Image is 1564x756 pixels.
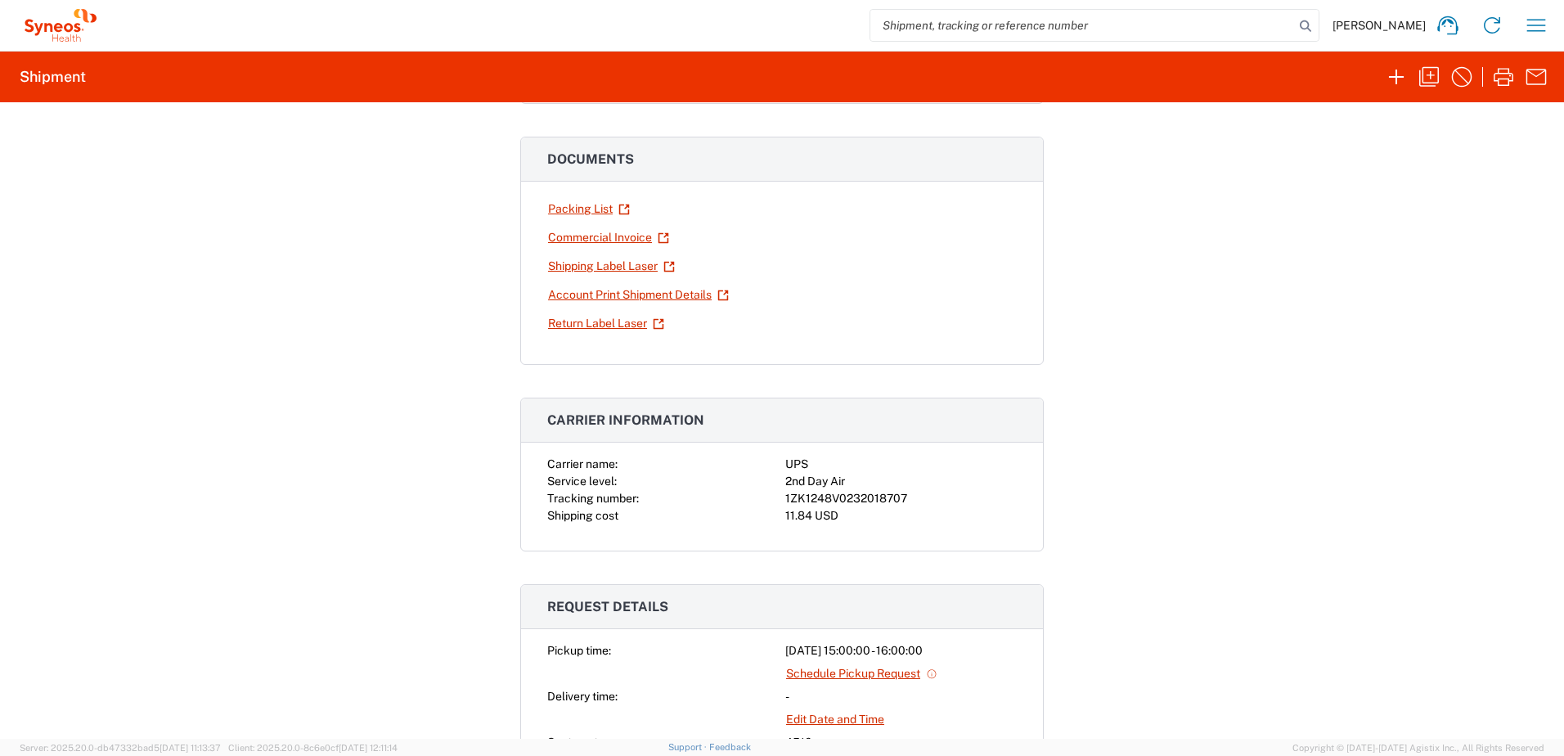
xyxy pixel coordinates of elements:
[547,457,618,470] span: Carrier name:
[785,507,1017,524] div: 11.84 USD
[20,67,86,87] h2: Shipment
[547,492,639,505] span: Tracking number:
[20,743,221,753] span: Server: 2025.20.0-db47332bad5
[547,281,730,309] a: Account Print Shipment Details
[785,705,885,734] a: Edit Date and Time
[547,644,611,657] span: Pickup time:
[1292,740,1544,755] span: Copyright © [DATE]-[DATE] Agistix Inc., All Rights Reserved
[547,223,670,252] a: Commercial Invoice
[547,195,631,223] a: Packing List
[785,734,1017,751] div: 4510
[547,690,618,703] span: Delivery time:
[870,10,1294,41] input: Shipment, tracking or reference number
[785,642,1017,659] div: [DATE] 15:00:00 - 16:00:00
[547,252,676,281] a: Shipping Label Laser
[785,490,1017,507] div: 1ZK1248V0232018707
[785,659,938,688] a: Schedule Pickup Request
[668,742,709,752] a: Support
[160,743,221,753] span: [DATE] 11:13:37
[709,742,751,752] a: Feedback
[547,412,704,428] span: Carrier information
[547,599,668,614] span: Request details
[547,475,617,488] span: Service level:
[785,688,1017,705] div: -
[339,743,398,753] span: [DATE] 12:11:14
[547,736,609,749] span: Cost center
[547,309,665,338] a: Return Label Laser
[785,473,1017,490] div: 2nd Day Air
[228,743,398,753] span: Client: 2025.20.0-8c6e0cf
[547,151,634,167] span: Documents
[1333,18,1426,33] span: [PERSON_NAME]
[547,509,618,522] span: Shipping cost
[785,456,1017,473] div: UPS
